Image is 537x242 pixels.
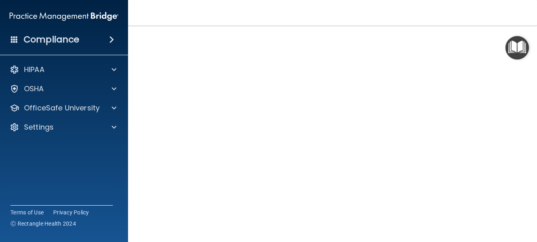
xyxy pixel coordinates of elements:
a: HIPAA [10,65,116,74]
h4: Compliance [24,34,79,45]
button: Open Resource Center [505,36,529,60]
a: Terms of Use [10,208,44,216]
a: OfficeSafe University [10,103,116,113]
img: PMB logo [10,8,118,24]
p: OSHA [24,84,44,94]
p: OfficeSafe University [24,103,100,113]
p: Settings [24,122,54,132]
span: Ⓒ Rectangle Health 2024 [10,220,76,228]
a: OSHA [10,84,116,94]
p: HIPAA [24,65,44,74]
a: Privacy Policy [53,208,89,216]
a: Settings [10,122,116,132]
